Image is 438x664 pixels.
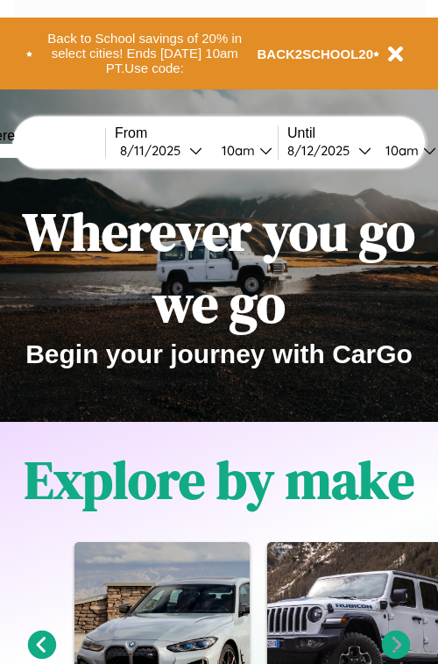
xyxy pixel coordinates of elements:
b: BACK2SCHOOL20 [258,46,374,61]
button: Back to School savings of 20% in select cities! Ends [DATE] 10am PT.Use code: [32,26,258,81]
div: 8 / 11 / 2025 [120,142,189,159]
div: 8 / 12 / 2025 [287,142,358,159]
div: 10am [213,142,259,159]
h1: Explore by make [25,444,414,516]
label: From [115,125,278,141]
div: 10am [377,142,423,159]
button: 10am [208,141,278,160]
button: 8/11/2025 [115,141,208,160]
